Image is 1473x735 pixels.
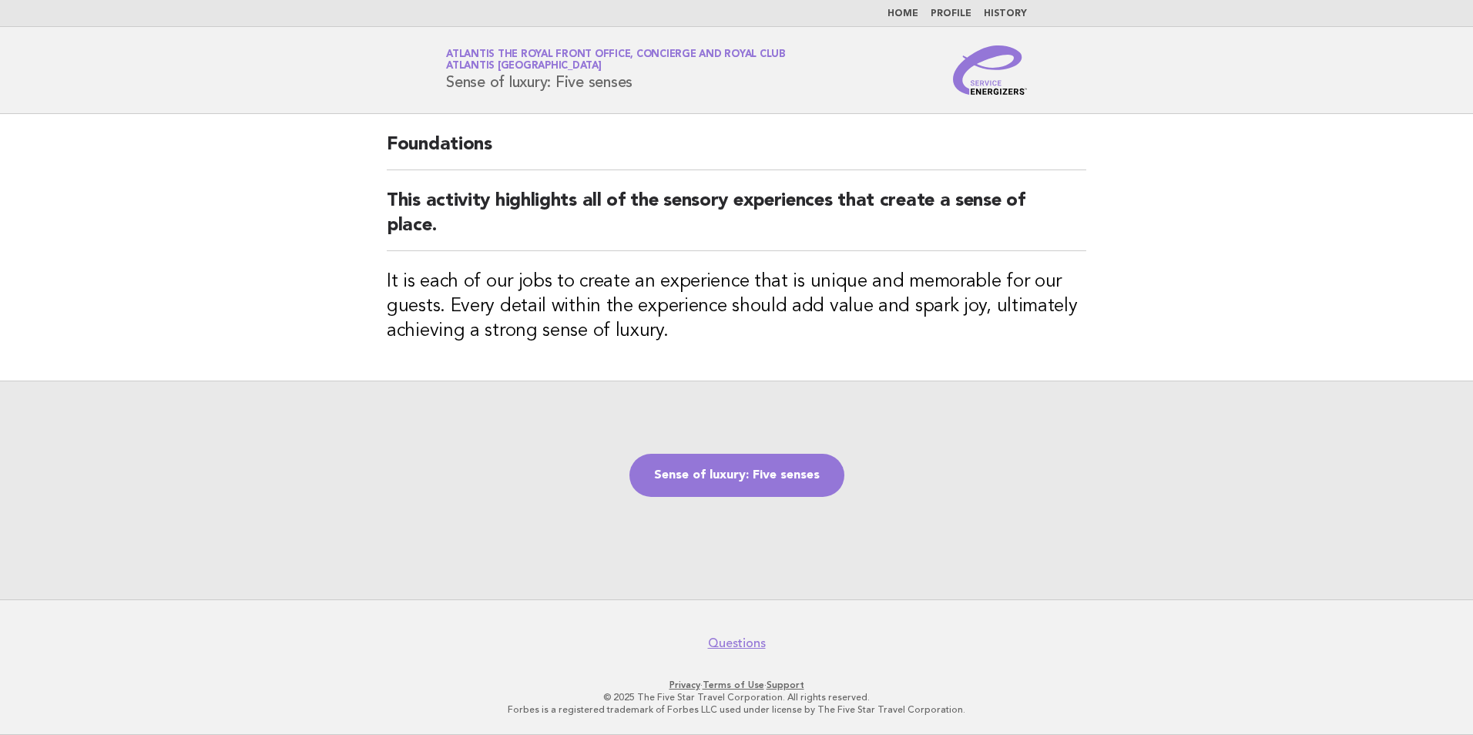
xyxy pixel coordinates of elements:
[931,9,971,18] a: Profile
[446,50,786,90] h1: Sense of luxury: Five senses
[767,680,804,690] a: Support
[984,9,1027,18] a: History
[669,680,700,690] a: Privacy
[446,62,602,72] span: Atlantis [GEOGRAPHIC_DATA]
[703,680,764,690] a: Terms of Use
[887,9,918,18] a: Home
[265,691,1208,703] p: © 2025 The Five Star Travel Corporation. All rights reserved.
[265,679,1208,691] p: · ·
[953,45,1027,95] img: Service Energizers
[708,636,766,651] a: Questions
[387,189,1086,251] h2: This activity highlights all of the sensory experiences that create a sense of place.
[265,703,1208,716] p: Forbes is a registered trademark of Forbes LLC used under license by The Five Star Travel Corpora...
[629,454,844,497] a: Sense of luxury: Five senses
[387,133,1086,170] h2: Foundations
[446,49,786,71] a: Atlantis The Royal Front Office, Concierge and Royal ClubAtlantis [GEOGRAPHIC_DATA]
[387,270,1086,344] h3: It is each of our jobs to create an experience that is unique and memorable for our guests. Every...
